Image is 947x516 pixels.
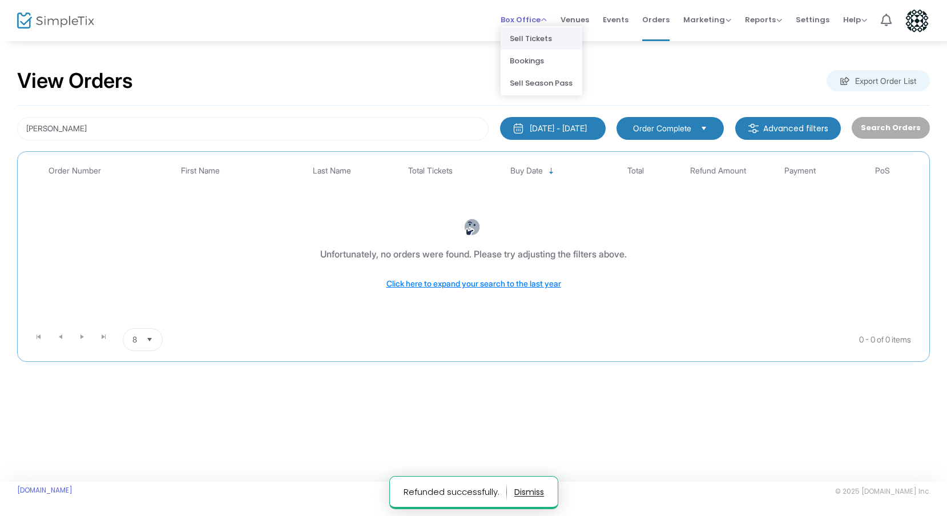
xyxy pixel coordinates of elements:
[835,487,930,496] span: © 2025 [DOMAIN_NAME] Inc.
[276,328,911,351] kendo-pager-info: 0 - 0 of 0 items
[132,334,137,345] span: 8
[875,166,890,176] span: PoS
[386,279,561,288] span: Click here to expand your search to the last year
[389,158,472,184] th: Total Tickets
[595,158,677,184] th: Total
[49,166,101,176] span: Order Number
[514,483,544,501] button: dismiss
[404,483,507,501] p: Refunded successfully.
[501,27,582,50] li: Sell Tickets
[683,14,731,25] span: Marketing
[181,166,220,176] span: First Name
[501,14,547,25] span: Box Office
[530,123,587,134] div: [DATE] - [DATE]
[633,123,691,134] span: Order Complete
[735,117,841,140] m-button: Advanced filters
[142,329,158,350] button: Select
[547,167,556,176] span: Sortable
[843,14,867,25] span: Help
[500,117,606,140] button: [DATE] - [DATE]
[561,5,589,34] span: Venues
[464,219,481,236] img: face-thinking.png
[784,166,816,176] span: Payment
[510,166,543,176] span: Buy Date
[313,166,351,176] span: Last Name
[501,50,582,72] li: Bookings
[745,14,782,25] span: Reports
[748,123,759,134] img: filter
[23,158,924,324] div: Data table
[501,72,582,94] li: Sell Season Pass
[696,122,712,135] button: Select
[513,123,524,134] img: monthly
[320,247,627,261] div: Unfortunately, no orders were found. Please try adjusting the filters above.
[796,5,829,34] span: Settings
[642,5,670,34] span: Orders
[17,117,489,140] input: Search by name, email, phone, order number, ip address, or last 4 digits of card
[677,158,759,184] th: Refund Amount
[17,68,133,94] h2: View Orders
[17,486,72,495] a: [DOMAIN_NAME]
[603,5,628,34] span: Events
